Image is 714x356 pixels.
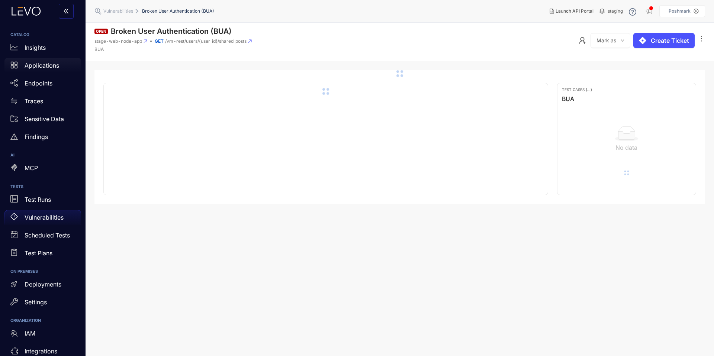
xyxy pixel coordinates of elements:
[25,62,59,69] p: Applications
[25,214,64,221] p: Vulnerabilities
[10,185,75,189] h6: TESTS
[669,9,691,14] p: Poshmark
[4,111,81,129] a: Sensitive Data
[94,39,142,44] span: stage-web-node-app
[25,281,61,288] p: Deployments
[25,232,70,239] p: Scheduled Tests
[155,38,164,44] span: GET
[4,277,81,295] a: Deployments
[4,228,81,246] a: Scheduled Tests
[633,33,695,48] button: Create Ticket
[25,44,46,51] p: Insights
[10,269,75,274] h6: ON PREMISES
[4,210,81,228] a: Vulnerabilities
[94,29,108,35] span: Open
[4,40,81,58] a: Insights
[4,326,81,344] a: IAM
[4,161,81,179] a: MCP
[25,348,57,355] p: Integrations
[103,9,133,14] span: Vulnerabilities
[621,39,624,43] span: down
[562,88,692,92] p: Test Cases
[596,38,616,43] span: Mark as
[25,250,52,256] p: Test Plans
[25,116,64,122] p: Sensitive Data
[10,97,18,105] span: swap
[4,246,81,263] a: Test Plans
[608,9,623,14] span: staging
[4,76,81,94] a: Endpoints
[25,98,43,104] p: Traces
[4,58,81,76] a: Applications
[25,133,48,140] p: Findings
[562,96,692,102] h3: BUA
[651,37,689,44] span: Create Ticket
[10,33,75,37] h6: CATALOG
[10,133,18,140] span: warning
[556,9,594,14] span: Launch API Portal
[586,87,592,92] b: ( ... )
[165,39,247,44] span: /vm-rest/users/{user_id}/shared_posts
[544,5,599,17] button: Launch API Portal
[94,47,252,52] p: BUA
[25,299,47,305] p: Settings
[59,4,74,19] button: double-left
[63,8,69,15] span: double-left
[4,129,81,147] a: Findings
[142,9,214,14] span: Broken User Authentication (BUA)
[591,33,630,48] button: Mark asdown
[568,144,686,151] div: No data
[25,196,51,203] p: Test Runs
[4,192,81,210] a: Test Runs
[579,37,586,44] span: user-add
[25,330,35,337] p: IAM
[25,80,52,87] p: Endpoints
[10,318,75,323] h6: ORGANIZATION
[4,94,81,111] a: Traces
[698,33,705,45] button: ellipsis
[25,165,38,171] p: MCP
[4,295,81,313] a: Settings
[698,35,705,43] span: ellipsis
[111,27,232,36] h1: Broken User Authentication (BUA)
[10,330,18,337] span: team
[10,153,75,158] h6: AI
